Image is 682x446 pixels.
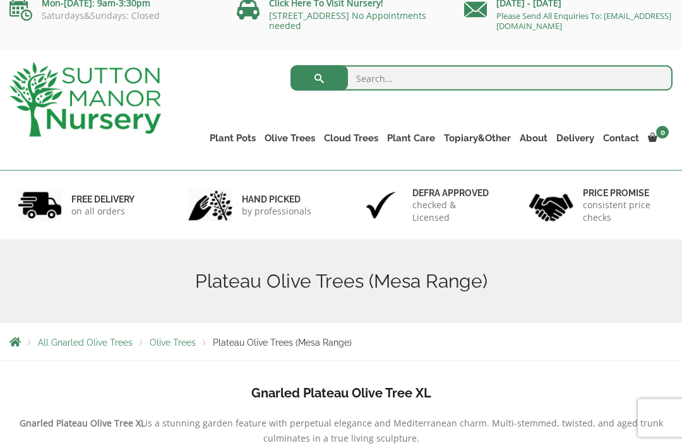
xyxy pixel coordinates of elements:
[9,270,673,293] h1: Plateau Olive Trees (Mesa Range)
[529,186,573,225] img: 4.jpg
[242,194,311,205] h6: hand picked
[383,129,440,147] a: Plant Care
[583,187,664,199] h6: Price promise
[260,129,320,147] a: Olive Trees
[412,187,494,199] h6: Defra approved
[440,129,515,147] a: Topiary&Other
[20,417,145,429] b: Gnarled Plateau Olive Tree XL
[71,194,135,205] h6: FREE DELIVERY
[599,129,643,147] a: Contact
[412,199,494,224] p: checked & Licensed
[150,337,196,348] a: Olive Trees
[359,189,403,221] img: 3.jpg
[205,129,260,147] a: Plant Pots
[583,199,664,224] p: consistent price checks
[188,189,232,221] img: 2.jpg
[18,189,62,221] img: 1.jpg
[643,129,673,147] a: 0
[269,9,426,32] a: [STREET_ADDRESS] No Appointments needed
[251,385,431,401] b: Gnarled Plateau Olive Tree XL
[38,337,133,348] a: All Gnarled Olive Trees
[496,10,671,32] a: Please Send All Enquiries To: [EMAIL_ADDRESS][DOMAIN_NAME]
[9,337,673,347] nav: Breadcrumbs
[552,129,599,147] a: Delivery
[320,129,383,147] a: Cloud Trees
[213,337,352,348] span: Plateau Olive Trees (Mesa Range)
[656,126,669,139] span: 0
[9,62,161,137] img: logo
[290,66,673,91] input: Search...
[145,417,663,444] span: is a stunning garden feature with perpetual elegance and Mediterranean charm. Multi-stemmed, twis...
[242,205,311,218] p: by professionals
[71,205,135,218] p: on all orders
[9,11,218,21] p: Saturdays&Sundays: Closed
[515,129,552,147] a: About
